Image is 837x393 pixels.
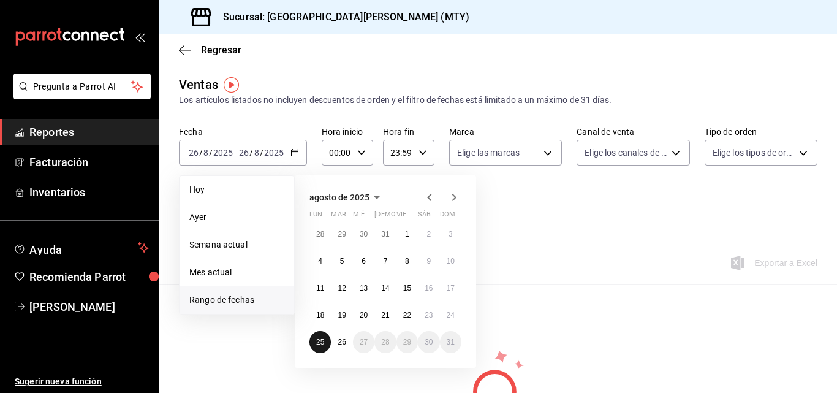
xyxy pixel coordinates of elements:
[447,311,455,319] abbr: 24 de agosto de 2025
[29,240,133,255] span: Ayuda
[13,74,151,99] button: Pregunta a Parrot AI
[374,223,396,245] button: 31 de julio de 2025
[360,284,368,292] abbr: 13 de agosto de 2025
[33,80,132,93] span: Pregunta a Parrot AI
[418,223,439,245] button: 2 de agosto de 2025
[316,230,324,238] abbr: 28 de julio de 2025
[331,210,346,223] abbr: martes
[309,223,331,245] button: 28 de julio de 2025
[338,284,346,292] abbr: 12 de agosto de 2025
[29,299,149,315] span: [PERSON_NAME]
[238,148,249,158] input: --
[189,211,284,224] span: Ayer
[318,257,322,265] abbr: 4 de agosto de 2025
[396,250,418,272] button: 8 de agosto de 2025
[405,230,409,238] abbr: 1 de agosto de 2025
[179,128,307,136] label: Fecha
[340,257,344,265] abbr: 5 de agosto de 2025
[449,230,453,238] abbr: 3 de agosto de 2025
[309,190,384,205] button: agosto de 2025
[309,277,331,299] button: 11 de agosto de 2025
[396,210,406,223] abbr: viernes
[331,223,352,245] button: 29 de julio de 2025
[381,311,389,319] abbr: 21 de agosto de 2025
[457,147,520,159] span: Elige las marcas
[224,77,239,93] img: Tooltip marker
[353,331,374,353] button: 27 de agosto de 2025
[188,148,199,158] input: --
[331,304,352,326] button: 19 de agosto de 2025
[705,128,817,136] label: Tipo de orden
[353,250,374,272] button: 6 de agosto de 2025
[440,210,455,223] abbr: domingo
[353,210,365,223] abbr: miércoles
[179,94,817,107] div: Los artículos listados no incluyen descuentos de orden y el filtro de fechas está limitado a un m...
[383,128,434,136] label: Hora fin
[374,250,396,272] button: 7 de agosto de 2025
[440,304,461,326] button: 24 de agosto de 2025
[381,284,389,292] abbr: 14 de agosto de 2025
[396,331,418,353] button: 29 de agosto de 2025
[189,183,284,196] span: Hoy
[577,128,689,136] label: Canal de venta
[440,277,461,299] button: 17 de agosto de 2025
[309,210,322,223] abbr: lunes
[29,269,149,285] span: Recomienda Parrot
[425,284,433,292] abbr: 16 de agosto de 2025
[426,230,431,238] abbr: 2 de agosto de 2025
[189,238,284,251] span: Semana actual
[209,148,213,158] span: /
[447,338,455,346] abbr: 31 de agosto de 2025
[418,250,439,272] button: 9 de agosto de 2025
[353,304,374,326] button: 20 de agosto de 2025
[249,148,253,158] span: /
[374,277,396,299] button: 14 de agosto de 2025
[316,311,324,319] abbr: 18 de agosto de 2025
[331,331,352,353] button: 26 de agosto de 2025
[29,154,149,170] span: Facturación
[713,147,795,159] span: Elige los tipos de orden
[338,230,346,238] abbr: 29 de julio de 2025
[309,193,369,202] span: agosto de 2025
[425,338,433,346] abbr: 30 de agosto de 2025
[316,338,324,346] abbr: 25 de agosto de 2025
[322,128,373,136] label: Hora inicio
[396,277,418,299] button: 15 de agosto de 2025
[235,148,237,158] span: -
[213,148,233,158] input: ----
[360,311,368,319] abbr: 20 de agosto de 2025
[331,277,352,299] button: 12 de agosto de 2025
[316,284,324,292] abbr: 11 de agosto de 2025
[309,331,331,353] button: 25 de agosto de 2025
[440,223,461,245] button: 3 de agosto de 2025
[179,75,218,94] div: Ventas
[353,223,374,245] button: 30 de julio de 2025
[9,89,151,102] a: Pregunta a Parrot AI
[260,148,263,158] span: /
[201,44,241,56] span: Regresar
[135,32,145,42] button: open_drawer_menu
[213,10,469,25] h3: Sucursal: [GEOGRAPHIC_DATA][PERSON_NAME] (MTY)
[405,257,409,265] abbr: 8 de agosto de 2025
[418,331,439,353] button: 30 de agosto de 2025
[338,338,346,346] abbr: 26 de agosto de 2025
[189,266,284,279] span: Mes actual
[199,148,203,158] span: /
[440,331,461,353] button: 31 de agosto de 2025
[403,284,411,292] abbr: 15 de agosto de 2025
[189,294,284,307] span: Rango de fechas
[585,147,667,159] span: Elige los canales de venta
[338,311,346,319] abbr: 19 de agosto de 2025
[179,44,241,56] button: Regresar
[418,210,431,223] abbr: sábado
[440,250,461,272] button: 10 de agosto de 2025
[360,230,368,238] abbr: 30 de julio de 2025
[426,257,431,265] abbr: 9 de agosto de 2025
[403,311,411,319] abbr: 22 de agosto de 2025
[374,210,447,223] abbr: jueves
[425,311,433,319] abbr: 23 de agosto de 2025
[263,148,284,158] input: ----
[353,277,374,299] button: 13 de agosto de 2025
[449,128,562,136] label: Marca
[396,304,418,326] button: 22 de agosto de 2025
